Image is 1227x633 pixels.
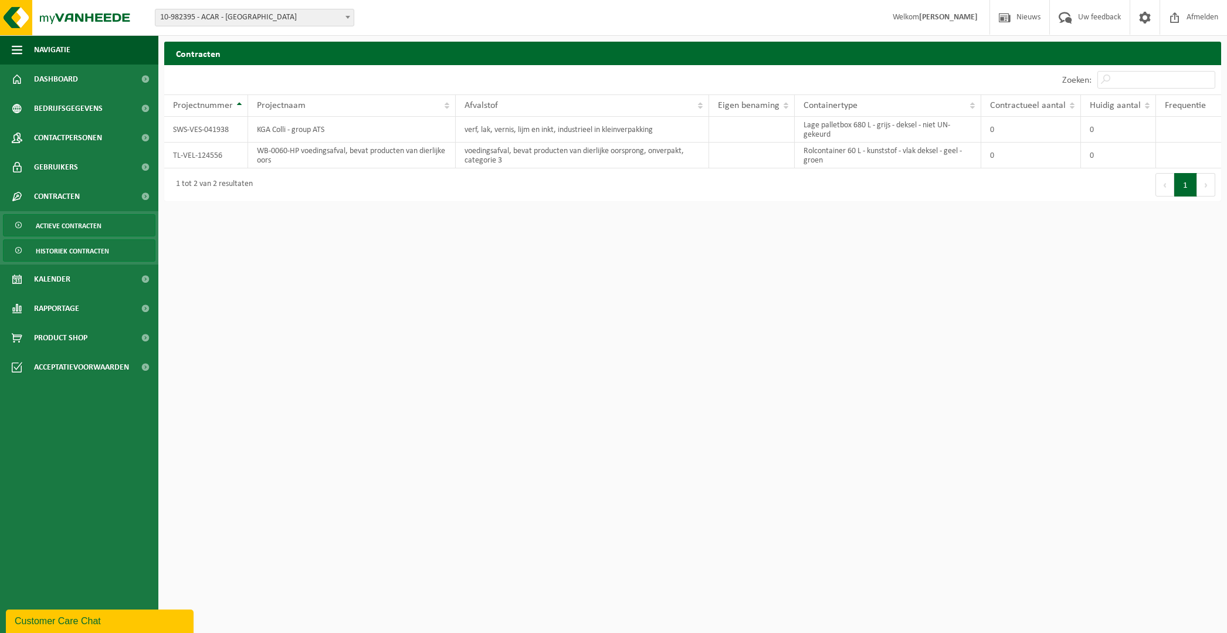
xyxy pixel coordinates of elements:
[36,215,101,237] span: Actieve contracten
[465,101,498,110] span: Afvalstof
[456,143,710,168] td: voedingsafval, bevat producten van dierlijke oorsprong, onverpakt, categorie 3
[34,182,80,211] span: Contracten
[34,353,129,382] span: Acceptatievoorwaarden
[34,294,79,323] span: Rapportage
[1062,76,1092,85] label: Zoeken:
[795,143,981,168] td: Rolcontainer 60 L - kunststof - vlak deksel - geel - groen
[919,13,978,22] strong: [PERSON_NAME]
[990,101,1066,110] span: Contractueel aantal
[795,117,981,143] td: Lage palletbox 680 L - grijs - deksel - niet UN-gekeurd
[3,214,155,236] a: Actieve contracten
[1197,173,1215,197] button: Next
[6,607,196,633] iframe: chat widget
[34,35,70,65] span: Navigatie
[173,101,233,110] span: Projectnummer
[804,101,857,110] span: Containertype
[34,65,78,94] span: Dashboard
[248,117,456,143] td: KGA Colli - group ATS
[1174,173,1197,197] button: 1
[1081,117,1156,143] td: 0
[164,117,248,143] td: SWS-VES-041938
[456,117,710,143] td: verf, lak, vernis, lijm en inkt, industrieel in kleinverpakking
[34,153,78,182] span: Gebruikers
[981,117,1081,143] td: 0
[1090,101,1141,110] span: Huidig aantal
[3,239,155,262] a: Historiek contracten
[1165,101,1206,110] span: Frequentie
[36,240,109,262] span: Historiek contracten
[257,101,306,110] span: Projectnaam
[718,101,779,110] span: Eigen benaming
[34,123,102,153] span: Contactpersonen
[34,94,103,123] span: Bedrijfsgegevens
[1081,143,1156,168] td: 0
[155,9,354,26] span: 10-982395 - ACAR - SINT-NIKLAAS
[248,143,456,168] td: WB-0060-HP voedingsafval, bevat producten van dierlijke oors
[34,323,87,353] span: Product Shop
[164,42,1221,65] h2: Contracten
[981,143,1081,168] td: 0
[34,265,70,294] span: Kalender
[1155,173,1174,197] button: Previous
[170,174,253,195] div: 1 tot 2 van 2 resultaten
[164,143,248,168] td: TL-VEL-124556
